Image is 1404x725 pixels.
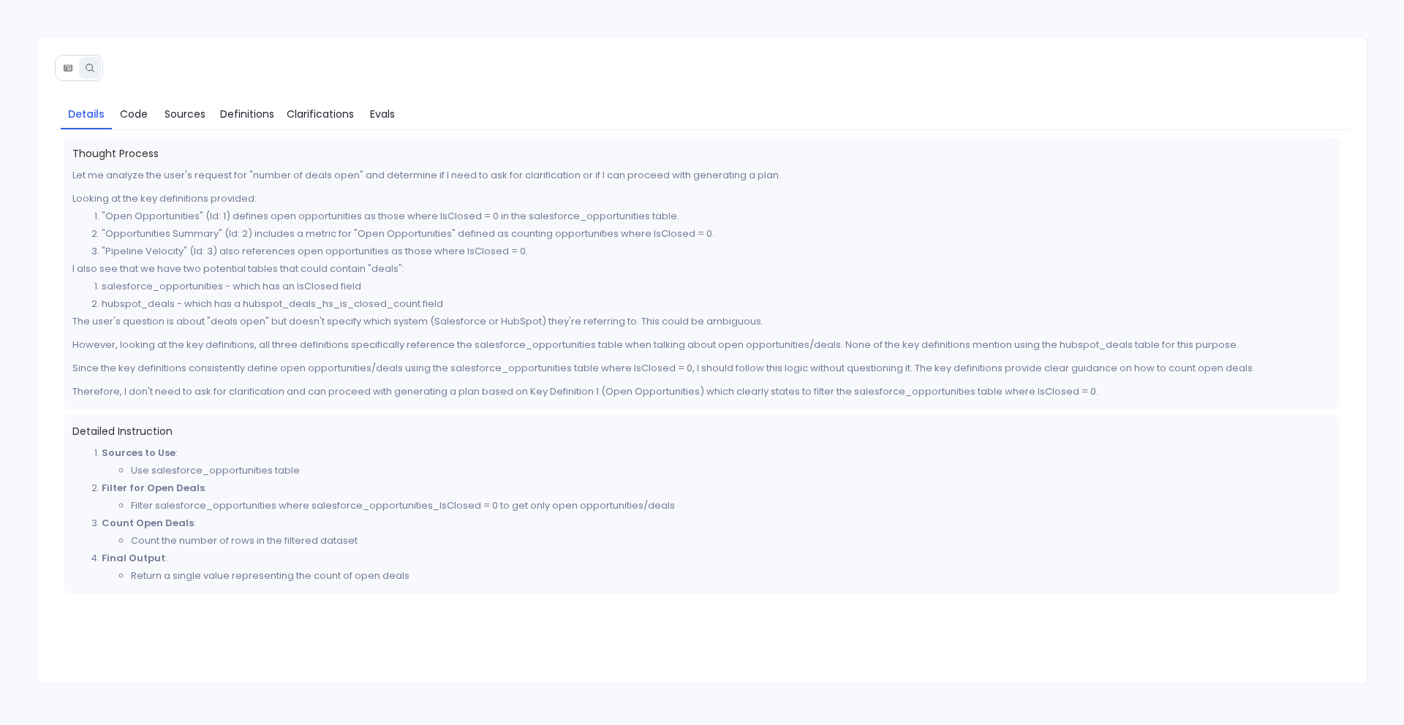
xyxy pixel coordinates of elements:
li: Filter salesforce_opportunities where salesforce_opportunities_IsClosed = 0 to get only open oppo... [131,497,1332,515]
strong: Sources to Use [102,446,175,460]
p: The user's question is about "deals open" but doesn't specify which system (Salesforce or HubSpot... [72,313,1332,330]
p: However, looking at the key definitions, all three definitions specifically reference the salesfo... [72,336,1332,354]
strong: Count Open Deals [102,516,194,530]
span: Evals [370,106,395,122]
span: Thought Process [72,146,1332,161]
li: : [102,479,1332,515]
span: Code [120,106,148,122]
p: I also see that we have two potential tables that could contain "deals": [72,260,1332,278]
span: Detailed Instruction [72,424,1332,439]
li: Count the number of rows in the filtered dataset [131,532,1332,550]
p: Looking at the key definitions provided: [72,190,1332,208]
li: Use salesforce_opportunities table [131,462,1332,479]
li: "Pipeline Velocity" (Id: 3) also references open opportunities as those where IsClosed = 0. [102,243,1332,260]
li: "Open Opportunities" (Id: 1) defines open opportunities as those where IsClosed = 0 in the salesf... [102,208,1332,225]
li: : [102,444,1332,479]
span: Sources [165,106,205,122]
li: hubspot_deals - which has a hubspot_deals_hs_is_closed_count field [102,295,1332,313]
strong: Final Output [102,551,165,565]
li: : [102,515,1332,550]
p: Let me analyze the user's request for "number of deals open" and determine if I need to ask for c... [72,167,1332,184]
li: salesforce_opportunities - which has an IsClosed field [102,278,1332,295]
li: Return a single value representing the count of open deals [131,567,1332,585]
li: : [102,550,1332,585]
span: Details [68,106,105,122]
strong: Filter for Open Deals [102,481,205,495]
p: Since the key definitions consistently define open opportunities/deals using the salesforce_oppor... [72,360,1332,377]
p: Therefore, I don't need to ask for clarification and can proceed with generating a plan based on ... [72,383,1332,401]
li: "Opportunities Summary" (Id: 2) includes a metric for "Open Opportunities" defined as counting op... [102,225,1332,243]
span: Clarifications [287,106,354,122]
span: Definitions [220,106,274,122]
